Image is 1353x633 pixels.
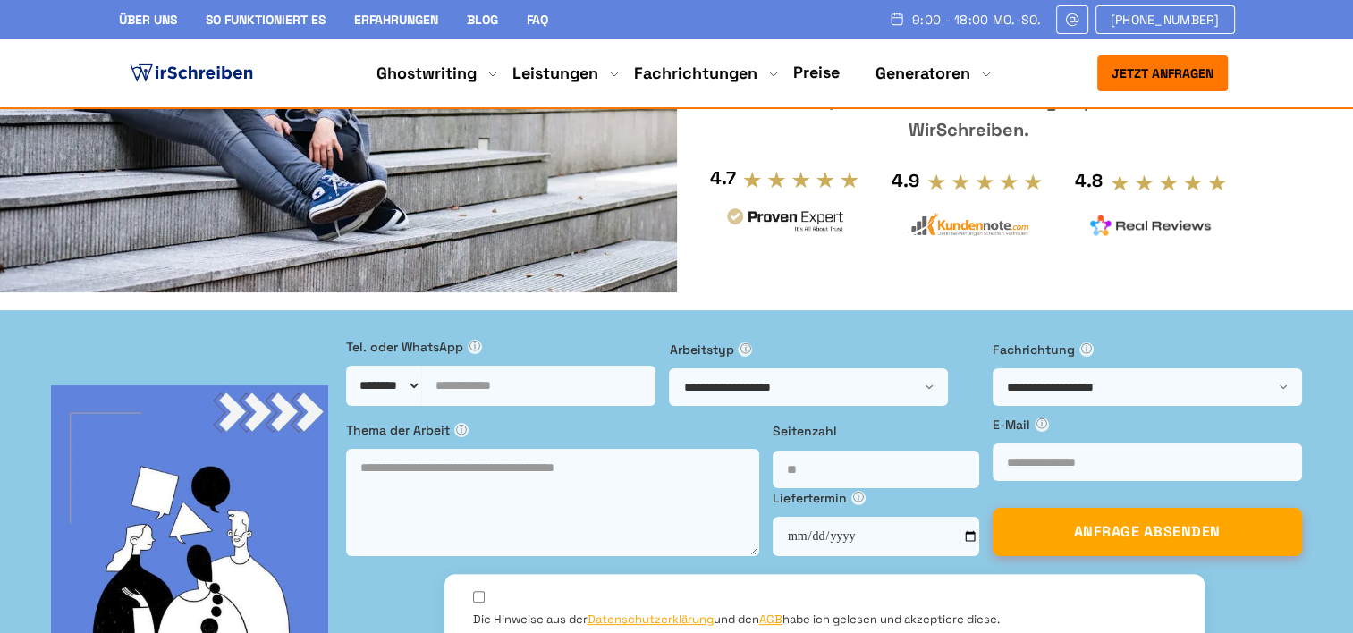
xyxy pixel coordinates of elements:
img: logo ghostwriter-österreich [126,60,257,87]
a: FAQ [527,12,548,28]
img: realreviews [1090,215,1212,236]
a: [PHONE_NUMBER] [1095,5,1235,34]
label: Liefertermin [773,488,979,508]
label: E-Mail [993,415,1302,435]
a: Blog [467,12,498,28]
span: ⓘ [851,491,866,505]
div: 4.9 [892,166,919,195]
button: Jetzt anfragen [1097,55,1228,91]
a: Datenschutzerklärung [588,612,714,627]
a: Preise [793,62,840,82]
img: Schedule [889,12,905,26]
a: Über uns [119,12,177,28]
a: Fachrichtungen [634,63,757,84]
span: ⓘ [1035,418,1049,432]
img: provenexpert [724,206,846,239]
span: 9:00 - 18:00 Mo.-So. [912,13,1042,27]
span: ⓘ [738,342,752,357]
div: 4.7 [709,164,735,192]
div: 4.8 [1075,166,1103,195]
label: Tel. oder WhatsApp [346,337,655,357]
a: So funktioniert es [206,12,326,28]
img: stars [926,173,1044,192]
a: Generatoren [875,63,970,84]
a: AGB [759,612,782,627]
label: Die Hinweise aus der und den habe ich gelesen und akzeptiere diese. [473,612,1000,628]
span: ⓘ [454,423,469,437]
label: Thema der Arbeit [346,420,759,440]
label: Fachrichtung [993,340,1302,359]
label: Seitenzahl [773,421,979,441]
a: Leistungen [512,63,598,84]
label: Arbeitstyp [669,340,978,359]
img: stars [1110,173,1227,193]
img: Email [1064,13,1080,27]
a: Ghostwriting [376,63,477,84]
a: Erfahrungen [354,12,438,28]
img: stars [742,170,859,190]
img: kundennote [907,213,1028,237]
span: ⓘ [1079,342,1094,357]
span: ⓘ [468,340,482,354]
span: [PHONE_NUMBER] [1111,13,1220,27]
button: ANFRAGE ABSENDEN [993,508,1302,556]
